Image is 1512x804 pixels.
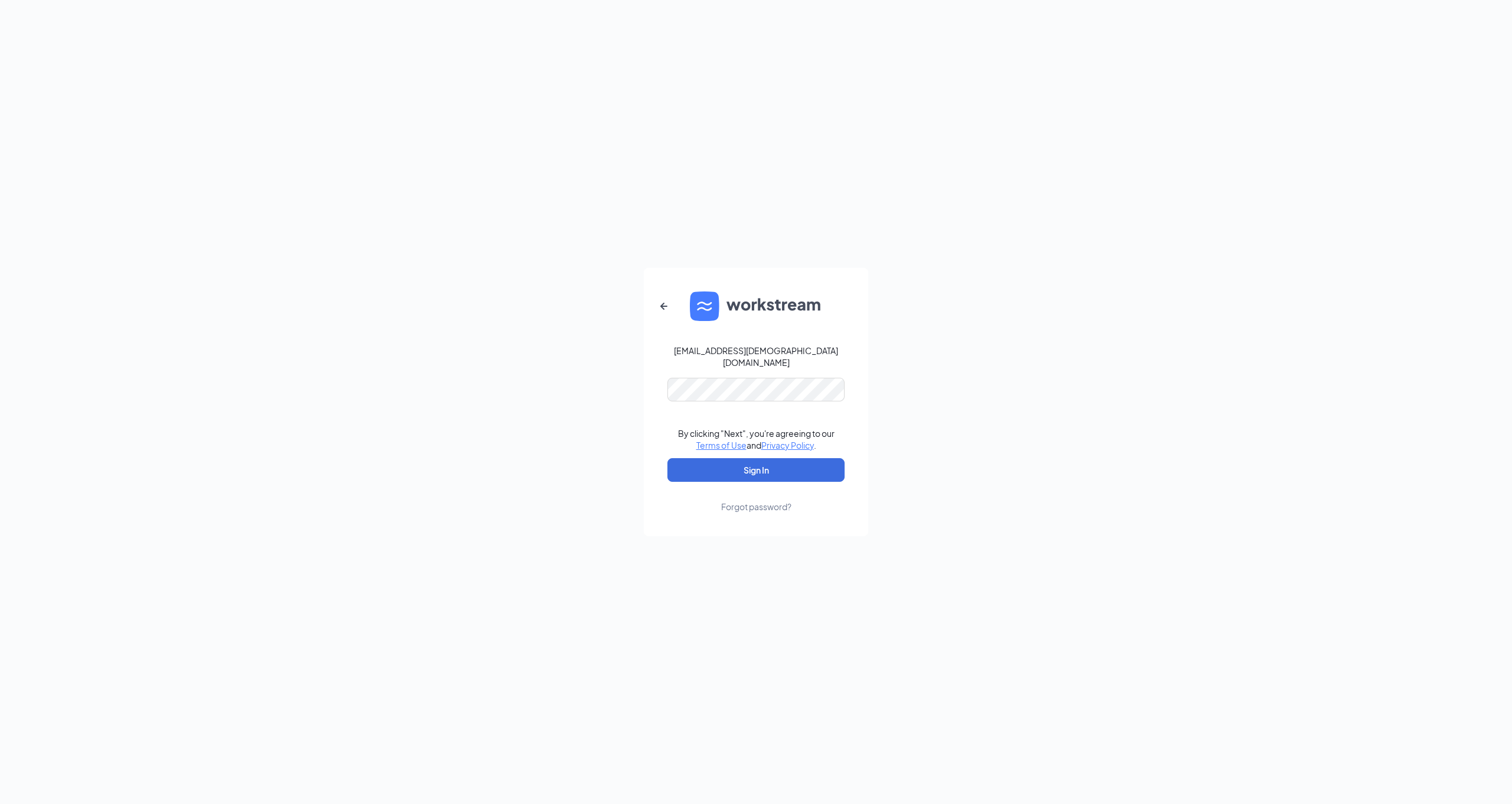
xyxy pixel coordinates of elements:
[667,345,845,368] div: [EMAIL_ADDRESS][DEMOGRAPHIC_DATA][DOMAIN_NAME]
[721,501,791,513] div: Forgot password?
[667,458,845,482] button: Sign In
[690,291,822,321] img: WS logo and Workstream text
[650,292,678,320] button: ArrowLeftNew
[761,440,814,450] a: Privacy Policy
[721,482,791,513] a: Forgot password?
[678,427,835,451] div: By clicking "Next", you're agreeing to our and .
[657,299,671,313] svg: ArrowLeftNew
[696,440,747,450] a: Terms of Use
